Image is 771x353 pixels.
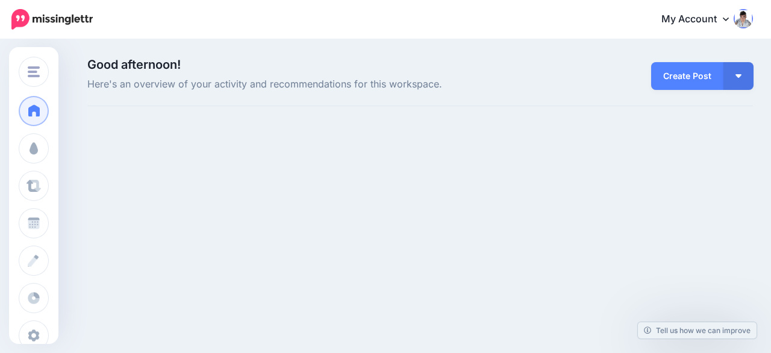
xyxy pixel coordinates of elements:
[87,77,525,92] span: Here's an overview of your activity and recommendations for this workspace.
[651,62,723,90] a: Create Post
[735,74,741,78] img: arrow-down-white.png
[28,66,40,77] img: menu.png
[649,5,753,34] a: My Account
[11,9,93,30] img: Missinglettr
[638,322,757,339] a: Tell us how we can improve
[87,57,181,72] span: Good afternoon!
